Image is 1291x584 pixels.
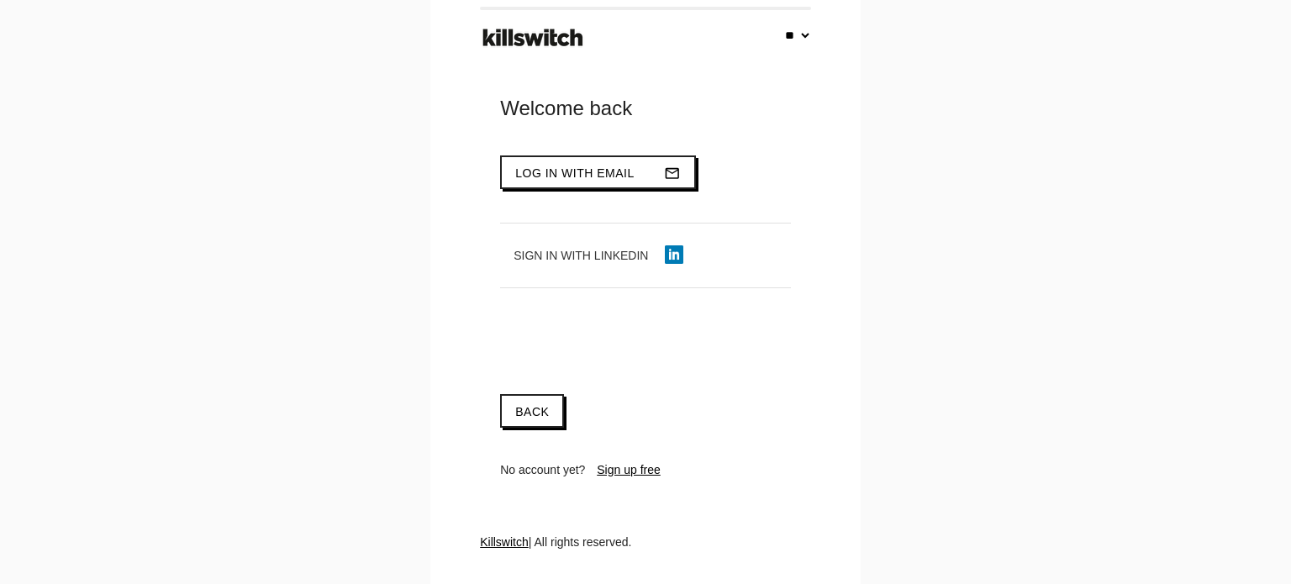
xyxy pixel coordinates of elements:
[514,249,648,262] span: Sign in with LinkedIn
[500,95,791,122] div: Welcome back
[480,534,811,584] div: | All rights reserved.
[480,535,529,549] a: Killswitch
[664,157,681,189] i: mail_outline
[500,463,585,476] span: No account yet?
[500,240,697,271] button: Sign in with LinkedIn
[492,320,727,357] iframe: Sign in with Google Button
[479,23,587,53] img: ks-logo-black-footer.png
[500,155,696,189] button: Log in with emailmail_outline
[665,245,683,264] img: linkedin-icon.png
[500,394,564,428] a: Back
[515,166,635,180] span: Log in with email
[597,463,661,476] a: Sign up free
